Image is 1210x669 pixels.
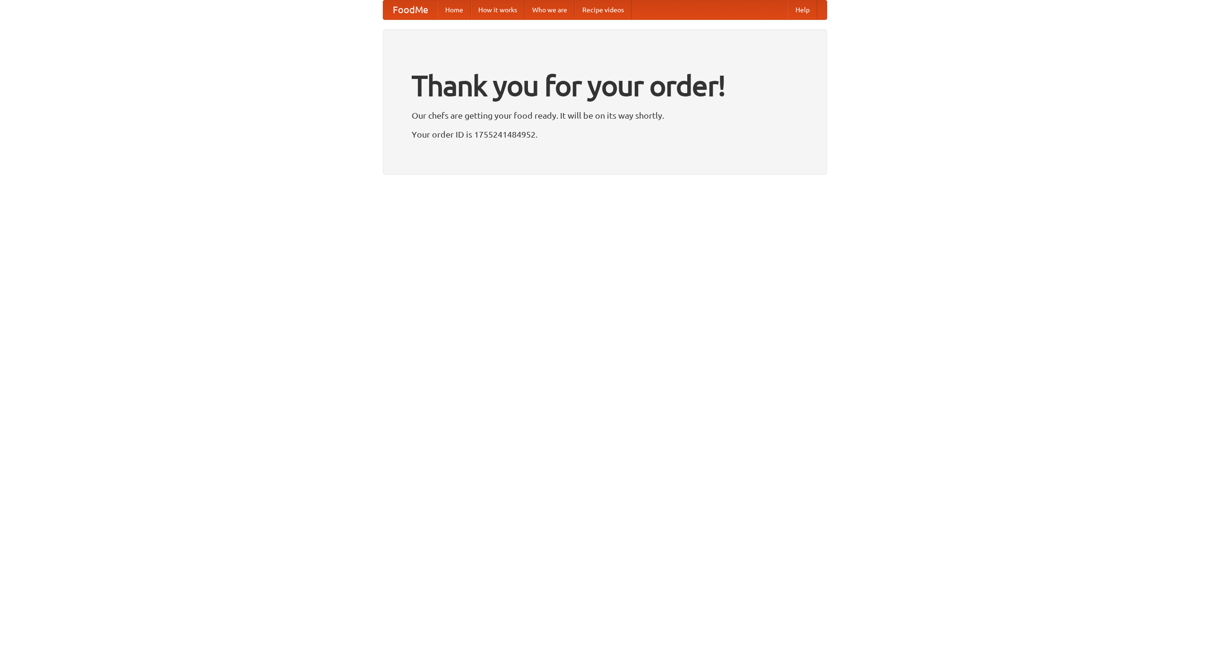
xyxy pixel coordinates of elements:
a: Who we are [525,0,575,19]
p: Our chefs are getting your food ready. It will be on its way shortly. [412,108,798,122]
a: Help [788,0,817,19]
a: Home [438,0,471,19]
a: FoodMe [383,0,438,19]
h1: Thank you for your order! [412,63,798,108]
a: Recipe videos [575,0,631,19]
p: Your order ID is 1755241484952. [412,127,798,141]
a: How it works [471,0,525,19]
